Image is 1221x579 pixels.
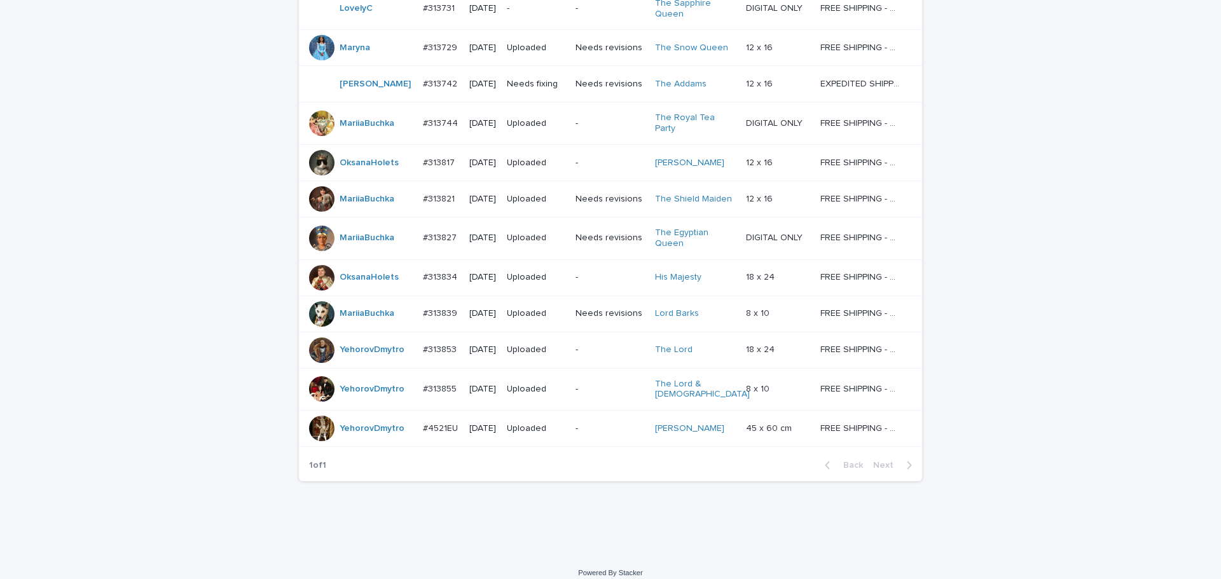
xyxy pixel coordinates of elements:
[469,194,497,205] p: [DATE]
[469,272,497,283] p: [DATE]
[299,296,922,332] tr: MariiaBuchka #313839#313839 [DATE]UploadedNeeds revisionsLord Barks 8 x 108 x 10 FREE SHIPPING - ...
[423,381,459,395] p: #313855
[820,76,902,90] p: EXPEDITED SHIPPING - preview in 1 business day; delivery up to 5 business days after your approval.
[507,194,565,205] p: Uploaded
[655,272,701,283] a: His Majesty
[423,155,457,168] p: #313817
[469,308,497,319] p: [DATE]
[746,230,805,243] p: DIGITAL ONLY
[836,461,863,470] span: Back
[746,155,775,168] p: 12 x 16
[655,79,707,90] a: The Addams
[746,191,775,205] p: 12 x 16
[655,158,724,168] a: [PERSON_NAME]
[299,411,922,447] tr: YehorovDmytro #4521EU#4521EU [DATE]Uploaded-[PERSON_NAME] 45 x 60 cm45 x 60 cm FREE SHIPPING - pr...
[655,379,750,400] a: The Lord & [DEMOGRAPHIC_DATA]
[746,342,777,355] p: 18 x 24
[655,423,724,434] a: [PERSON_NAME]
[469,423,497,434] p: [DATE]
[576,158,645,168] p: -
[299,144,922,181] tr: OksanaHolets #313817#313817 [DATE]Uploaded-[PERSON_NAME] 12 x 1612 x 16 FREE SHIPPING - preview i...
[820,191,902,205] p: FREE SHIPPING - preview in 1-2 business days, after your approval delivery will take 5-10 b.d.
[469,233,497,243] p: [DATE]
[655,43,728,53] a: The Snow Queen
[340,158,399,168] a: OksanaHolets
[423,342,459,355] p: #313853
[340,43,370,53] a: Maryna
[340,3,373,14] a: LovelyC
[507,79,565,90] p: Needs fixing
[299,181,922,217] tr: MariiaBuchka #313821#313821 [DATE]UploadedNeeds revisionsThe Shield Maiden 12 x 1612 x 16 FREE SH...
[507,118,565,129] p: Uploaded
[507,308,565,319] p: Uploaded
[576,43,645,53] p: Needs revisions
[655,228,735,249] a: The Egyptian Queen
[507,43,565,53] p: Uploaded
[423,230,459,243] p: #313827
[873,461,901,470] span: Next
[469,118,497,129] p: [DATE]
[746,76,775,90] p: 12 x 16
[576,272,645,283] p: -
[576,384,645,395] p: -
[868,460,922,471] button: Next
[820,40,902,53] p: FREE SHIPPING - preview in 1-2 business days, after your approval delivery will take 5-10 b.d.
[423,421,460,434] p: #4521EU
[655,344,693,355] a: The Lord
[299,102,922,145] tr: MariiaBuchka #313744#313744 [DATE]Uploaded-The Royal Tea Party DIGITAL ONLYDIGITAL ONLY FREE SHIP...
[820,155,902,168] p: FREE SHIPPING - preview in 1-2 business days, after your approval delivery will take 5-10 b.d.
[655,194,732,205] a: The Shield Maiden
[340,118,394,129] a: MariiaBuchka
[469,384,497,395] p: [DATE]
[576,194,645,205] p: Needs revisions
[299,450,336,481] p: 1 of 1
[655,112,735,134] a: The Royal Tea Party
[746,269,777,283] p: 18 x 24
[340,79,411,90] a: [PERSON_NAME]
[299,368,922,411] tr: YehorovDmytro #313855#313855 [DATE]Uploaded-The Lord & [DEMOGRAPHIC_DATA] 8 x 108 x 10 FREE SHIPP...
[340,272,399,283] a: OksanaHolets
[299,30,922,66] tr: Maryna #313729#313729 [DATE]UploadedNeeds revisionsThe Snow Queen 12 x 1612 x 16 FREE SHIPPING - ...
[469,43,497,53] p: [DATE]
[820,1,902,14] p: FREE SHIPPING - preview in 1-2 business days, after your approval delivery will take 5-10 b.d.
[340,423,404,434] a: YehorovDmytro
[746,1,805,14] p: DIGITAL ONLY
[655,308,699,319] a: Lord Barks
[469,344,497,355] p: [DATE]
[469,79,497,90] p: [DATE]
[340,308,394,319] a: MariiaBuchka
[815,460,868,471] button: Back
[423,191,457,205] p: #313821
[299,332,922,368] tr: YehorovDmytro #313853#313853 [DATE]Uploaded-The Lord 18 x 2418 x 24 FREE SHIPPING - preview in 1-...
[746,306,772,319] p: 8 x 10
[576,344,645,355] p: -
[423,1,457,14] p: #313731
[340,344,404,355] a: YehorovDmytro
[507,3,565,14] p: -
[578,569,642,576] a: Powered By Stacker
[576,423,645,434] p: -
[299,66,922,102] tr: [PERSON_NAME] #313742#313742 [DATE]Needs fixingNeeds revisionsThe Addams 12 x 1612 x 16 EXPEDITED...
[820,342,902,355] p: FREE SHIPPING - preview in 1-2 business days, after your approval delivery will take 5-10 b.d.
[746,116,805,129] p: DIGITAL ONLY
[820,116,902,129] p: FREE SHIPPING - preview in 1-2 business days, after your approval delivery will take 5-10 b.d.
[340,194,394,205] a: MariiaBuchka
[820,269,902,283] p: FREE SHIPPING - preview in 1-2 business days, after your approval delivery will take 5-10 b.d.
[746,381,772,395] p: 8 x 10
[423,306,460,319] p: #313839
[340,233,394,243] a: MariiaBuchka
[576,79,645,90] p: Needs revisions
[469,158,497,168] p: [DATE]
[820,230,902,243] p: FREE SHIPPING - preview in 1-2 business days, after your approval delivery will take 5-10 b.d.
[423,40,460,53] p: #313729
[299,217,922,259] tr: MariiaBuchka #313827#313827 [DATE]UploadedNeeds revisionsThe Egyptian Queen DIGITAL ONLYDIGITAL O...
[423,116,460,129] p: #313744
[423,76,460,90] p: #313742
[820,421,902,434] p: FREE SHIPPING - preview in 1-2 business days, after your approval delivery will take 5-10 busines...
[340,384,404,395] a: YehorovDmytro
[507,158,565,168] p: Uploaded
[746,40,775,53] p: 12 x 16
[299,259,922,296] tr: OksanaHolets #313834#313834 [DATE]Uploaded-His Majesty 18 x 2418 x 24 FREE SHIPPING - preview in ...
[423,269,460,283] p: #313834
[576,233,645,243] p: Needs revisions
